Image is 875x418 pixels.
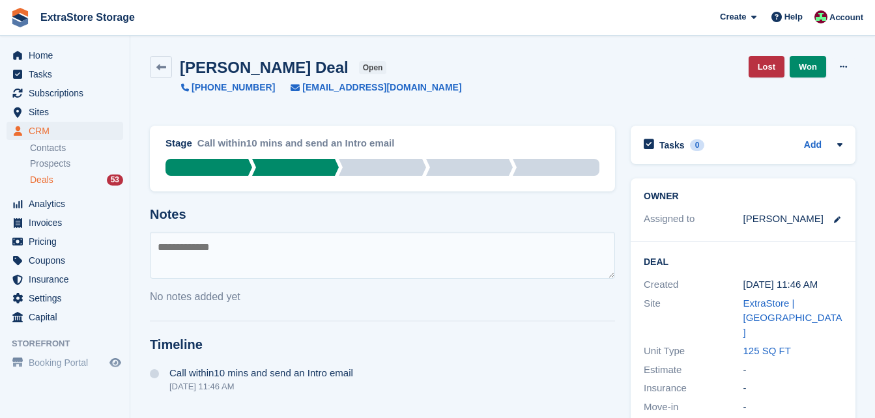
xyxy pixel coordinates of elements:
div: Created [644,277,743,292]
span: open [359,61,387,74]
a: menu [7,214,123,232]
a: menu [7,103,123,121]
span: [EMAIL_ADDRESS][DOMAIN_NAME] [302,81,461,94]
a: 125 SQ FT [743,345,791,356]
a: menu [7,354,123,372]
a: Contacts [30,142,123,154]
span: Storefront [12,337,130,350]
span: Create [720,10,746,23]
span: Invoices [29,214,107,232]
a: [PHONE_NUMBER] [181,81,275,94]
span: Help [784,10,803,23]
a: menu [7,122,123,140]
span: Capital [29,308,107,326]
span: Prospects [30,158,70,170]
div: [DATE] 11:46 AM [169,382,353,391]
span: Settings [29,289,107,307]
div: Site [644,296,743,341]
h2: Deal [644,255,842,268]
a: menu [7,46,123,64]
a: Prospects [30,157,123,171]
span: Call within10 mins and send an Intro email [169,368,353,378]
a: Won [790,56,826,77]
div: Stage [165,136,192,151]
div: Estimate [644,363,743,378]
h2: [PERSON_NAME] Deal [180,59,349,76]
span: Home [29,46,107,64]
a: ExtraStore Storage [35,7,140,28]
a: menu [7,289,123,307]
a: Lost [749,56,784,77]
span: Coupons [29,251,107,270]
span: Pricing [29,232,107,251]
h2: Timeline [150,337,615,352]
a: menu [7,65,123,83]
a: menu [7,232,123,251]
a: menu [7,195,123,213]
span: Sites [29,103,107,121]
h2: Owner [644,191,842,202]
div: [DATE] 11:46 AM [743,277,843,292]
div: [PERSON_NAME] [743,212,824,227]
span: No notes added yet [150,291,240,302]
div: 0 [690,139,705,151]
div: 53 [107,174,123,186]
a: Deals 53 [30,173,123,187]
span: Tasks [29,65,107,83]
div: - [743,363,843,378]
a: Preview store [108,355,123,370]
a: menu [7,270,123,288]
img: stora-icon-8386f47178a22dfd0bd8f6a31ec36ba5ce8667c1dd55bd0f319d3a0aa187defe.svg [10,8,30,27]
span: CRM [29,122,107,140]
h2: Notes [150,207,615,222]
span: Subscriptions [29,84,107,102]
span: [PHONE_NUMBER] [192,81,275,94]
div: - [743,381,843,396]
div: Unit Type [644,344,743,359]
div: Call within10 mins and send an Intro email [197,136,395,159]
a: ExtraStore | [GEOGRAPHIC_DATA] [743,298,842,338]
span: Deals [30,174,53,186]
h2: Tasks [659,139,685,151]
a: Add [804,138,822,153]
div: - [743,400,843,415]
img: Chelsea Parker [814,10,827,23]
a: menu [7,308,123,326]
a: menu [7,84,123,102]
span: Insurance [29,270,107,288]
div: Move-in [644,400,743,415]
div: Assigned to [644,212,743,227]
span: Analytics [29,195,107,213]
a: menu [7,251,123,270]
span: Account [829,11,863,24]
a: [EMAIL_ADDRESS][DOMAIN_NAME] [275,81,461,94]
div: Insurance [644,381,743,396]
span: Booking Portal [29,354,107,372]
